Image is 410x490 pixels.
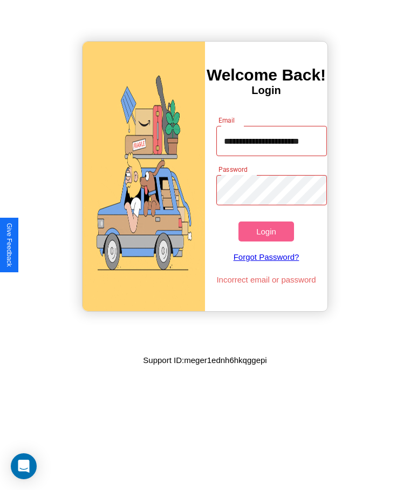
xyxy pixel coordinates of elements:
[218,165,247,174] label: Password
[238,221,293,241] button: Login
[218,116,235,125] label: Email
[211,272,321,287] p: Incorrect email or password
[205,66,327,84] h3: Welcome Back!
[83,42,205,311] img: gif
[5,223,13,267] div: Give Feedback
[11,453,37,479] div: Open Intercom Messenger
[211,241,321,272] a: Forgot Password?
[143,353,266,367] p: Support ID: meger1ednh6hkqggepi
[205,84,327,97] h4: Login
